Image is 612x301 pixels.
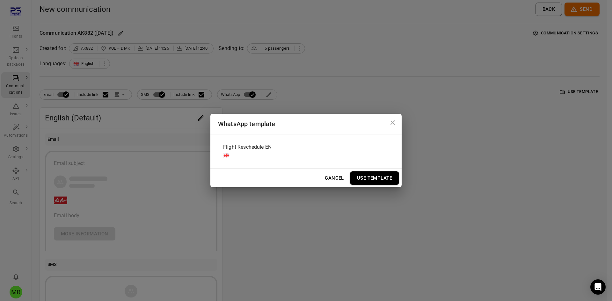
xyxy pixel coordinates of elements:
button: Use Template [350,171,399,185]
h2: WhatsApp template [210,114,402,134]
span: Flight Reschedule EN [223,143,272,151]
button: Cancel [321,171,347,185]
div: Open Intercom Messenger [590,279,606,295]
div: Flight Reschedule EN [218,140,394,163]
button: Close dialog [386,116,399,129]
